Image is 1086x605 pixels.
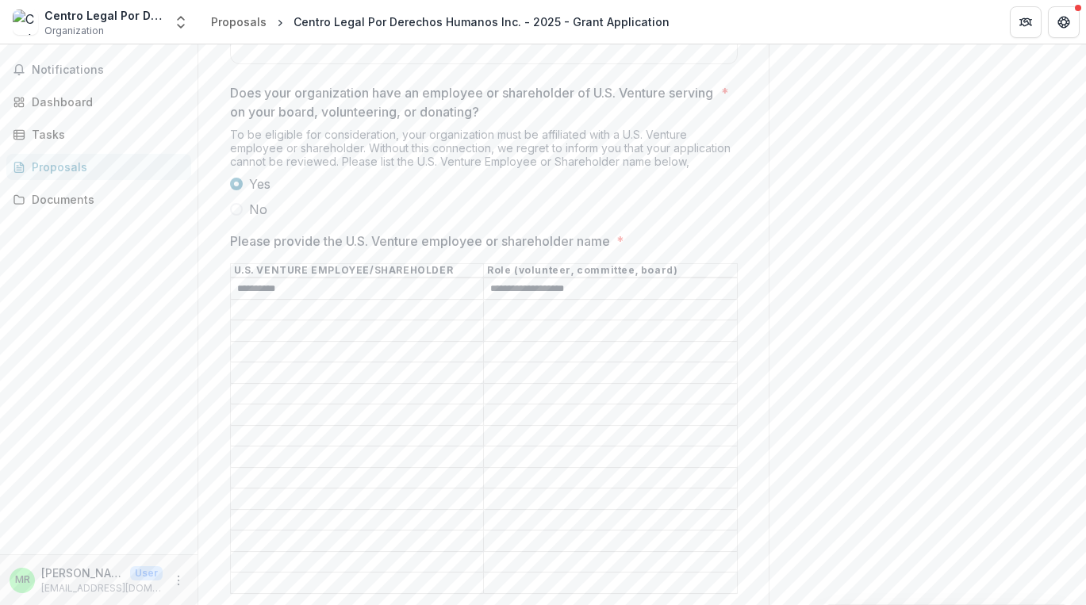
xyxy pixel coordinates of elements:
[230,232,610,251] p: Please provide the U.S. Venture employee or shareholder name
[6,186,191,213] a: Documents
[32,191,178,208] div: Documents
[211,13,267,30] div: Proposals
[44,7,163,24] div: Centro Legal Por Derechos Humanos Inc.
[6,154,191,180] a: Proposals
[44,24,104,38] span: Organization
[205,10,273,33] a: Proposals
[130,566,163,580] p: User
[1010,6,1042,38] button: Partners
[32,126,178,143] div: Tasks
[170,6,192,38] button: Open entity switcher
[230,83,715,121] p: Does your organization have an employee or shareholder of U.S. Venture serving on your board, vol...
[230,264,484,278] th: U.S. VENTURE EMPLOYEE/SHAREHOLDER
[6,121,191,147] a: Tasks
[230,128,738,174] div: To be eligible for consideration, your organization must be affiliated with a U.S. Venture employ...
[205,10,676,33] nav: breadcrumb
[6,89,191,115] a: Dashboard
[32,63,185,77] span: Notifications
[484,264,738,278] th: Role (volunteer, committee, board)
[32,94,178,110] div: Dashboard
[294,13,670,30] div: Centro Legal Por Derechos Humanos Inc. - 2025 - Grant Application
[249,200,267,219] span: No
[169,571,188,590] button: More
[41,581,163,595] p: [EMAIL_ADDRESS][DOMAIN_NAME]
[41,565,124,581] p: [PERSON_NAME]
[249,174,271,193] span: Yes
[13,10,38,35] img: Centro Legal Por Derechos Humanos Inc.
[32,159,178,175] div: Proposals
[6,57,191,82] button: Notifications
[15,575,30,585] div: Molly Riehle
[1048,6,1080,38] button: Get Help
